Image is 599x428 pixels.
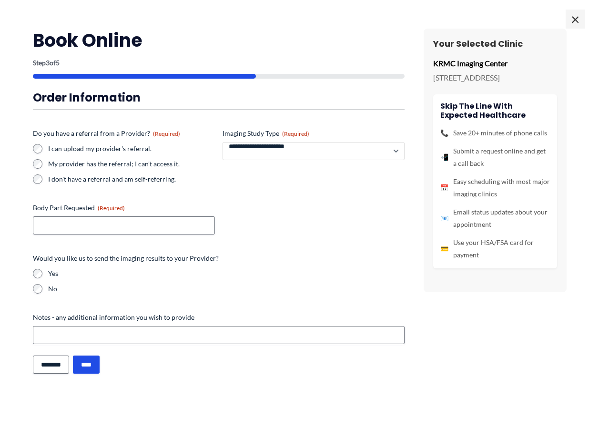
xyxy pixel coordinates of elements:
[440,127,550,139] li: Save 20+ minutes of phone calls
[48,174,215,184] label: I don't have a referral and am self-referring.
[440,236,550,261] li: Use your HSA/FSA card for payment
[48,284,405,294] label: No
[223,129,405,138] label: Imaging Study Type
[33,29,405,52] h2: Book Online
[48,144,215,153] label: I can upload my provider's referral.
[33,90,405,105] h3: Order Information
[566,10,585,29] span: ×
[440,243,448,255] span: 💳
[433,71,557,85] p: [STREET_ADDRESS]
[440,127,448,139] span: 📞
[440,151,448,163] span: 📲
[33,313,405,322] label: Notes - any additional information you wish to provide
[440,182,448,194] span: 📅
[282,130,309,137] span: (Required)
[433,56,557,71] p: KRMC Imaging Center
[440,145,550,170] li: Submit a request online and get a call back
[440,212,448,224] span: 📧
[48,159,215,169] label: My provider has the referral; I can't access it.
[33,129,180,138] legend: Do you have a referral from a Provider?
[440,175,550,200] li: Easy scheduling with most major imaging clinics
[98,204,125,212] span: (Required)
[56,59,60,67] span: 5
[33,203,215,213] label: Body Part Requested
[433,38,557,49] h3: Your Selected Clinic
[440,206,550,231] li: Email status updates about your appointment
[33,60,405,66] p: Step of
[153,130,180,137] span: (Required)
[440,102,550,120] h4: Skip the line with Expected Healthcare
[33,254,219,263] legend: Would you like us to send the imaging results to your Provider?
[48,269,405,278] label: Yes
[46,59,50,67] span: 3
